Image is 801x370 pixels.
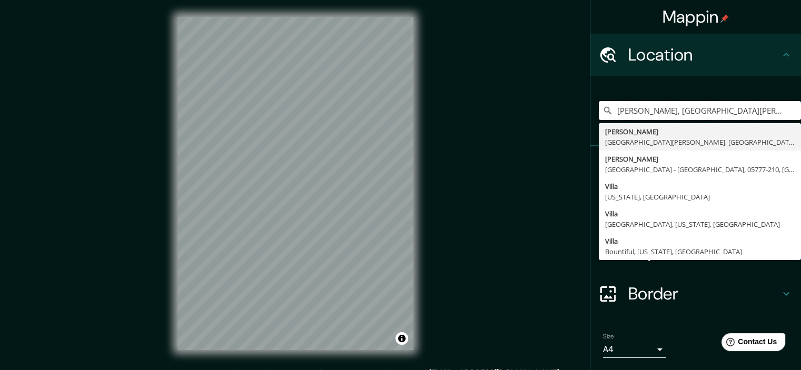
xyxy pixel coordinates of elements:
[605,219,795,229] div: [GEOGRAPHIC_DATA], [US_STATE], [GEOGRAPHIC_DATA]
[603,332,614,341] label: Size
[590,231,801,273] div: Layout
[603,341,666,358] div: A4
[605,208,795,219] div: Villa
[605,137,795,147] div: [GEOGRAPHIC_DATA][PERSON_NAME], [GEOGRAPHIC_DATA]
[605,154,795,164] div: [PERSON_NAME]
[590,146,801,188] div: Pins
[605,181,795,192] div: Villa
[628,283,780,304] h4: Border
[599,101,801,120] input: Pick your city or area
[662,6,729,27] h4: Mappin
[605,246,795,257] div: Bountiful, [US_STATE], [GEOGRAPHIC_DATA]
[628,241,780,262] h4: Layout
[605,236,795,246] div: Villa
[590,273,801,315] div: Border
[720,14,729,23] img: pin-icon.png
[177,17,413,350] canvas: Map
[628,44,780,65] h4: Location
[395,332,408,345] button: Toggle attribution
[605,192,795,202] div: [US_STATE], [GEOGRAPHIC_DATA]
[707,329,789,358] iframe: Help widget launcher
[605,126,795,137] div: [PERSON_NAME]
[605,164,795,175] div: [GEOGRAPHIC_DATA] - [GEOGRAPHIC_DATA], 05777-210, [GEOGRAPHIC_DATA]
[590,34,801,76] div: Location
[590,188,801,231] div: Style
